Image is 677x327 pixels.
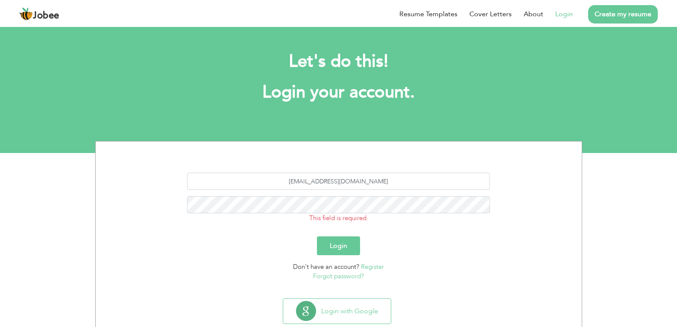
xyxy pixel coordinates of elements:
button: Login with Google [283,299,391,324]
a: Jobee [19,7,59,21]
button: Login [317,236,360,255]
a: Create my resume [588,5,658,24]
input: Email [187,173,490,190]
a: Forgot password? [313,272,364,280]
a: Register [361,262,384,271]
img: jobee.io [19,7,33,21]
span: Jobee [33,11,59,21]
a: About [524,9,543,19]
a: Login [555,9,573,19]
span: Don't have an account? [293,262,359,271]
a: Resume Templates [399,9,457,19]
h2: Let's do this! [108,50,569,73]
a: Cover Letters [469,9,512,19]
span: This field is required. [309,214,368,222]
h1: Login your account. [108,81,569,103]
